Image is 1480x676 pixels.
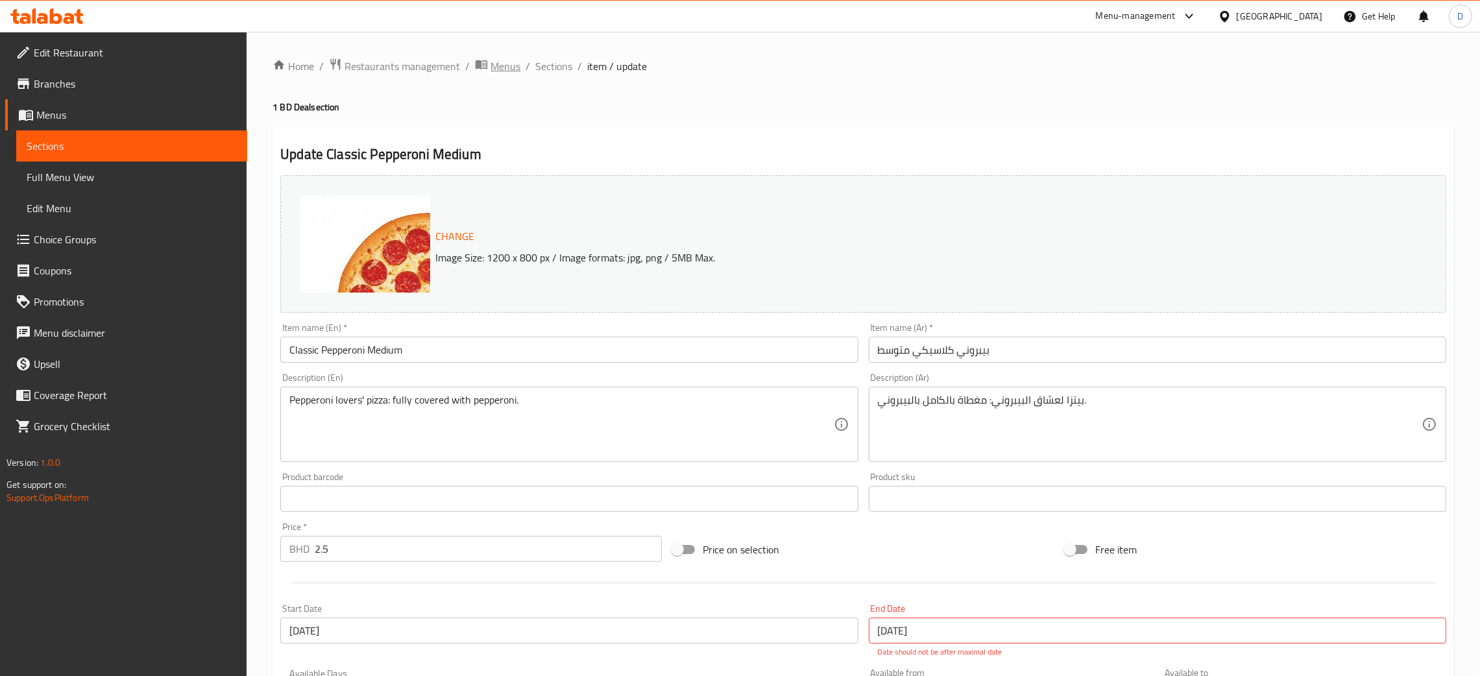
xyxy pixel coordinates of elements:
[289,394,833,455] textarea: Pepperoni lovers' pizza: fully covered with pepperoni.
[40,454,60,471] span: 1.0.0
[577,58,582,74] li: /
[34,418,237,434] span: Grocery Checklist
[273,58,314,74] a: Home
[345,58,460,74] span: Restaurants management
[34,325,237,341] span: Menu disclaimer
[465,58,470,74] li: /
[27,200,237,216] span: Edit Menu
[27,138,237,154] span: Sections
[5,255,247,286] a: Coupons
[6,454,38,471] span: Version:
[34,76,237,91] span: Branches
[16,162,247,193] a: Full Menu View
[5,68,247,99] a: Branches
[5,224,247,255] a: Choice Groups
[5,380,247,411] a: Coverage Report
[869,337,1446,363] input: Enter name Ar
[34,263,237,278] span: Coupons
[430,250,1274,265] p: Image Size: 1200 x 800 px / Image formats: jpg, png / 5MB Max.
[5,317,247,348] a: Menu disclaimer
[16,193,247,224] a: Edit Menu
[491,58,520,74] span: Menus
[6,489,89,506] a: Support.OpsPlatform
[273,58,1454,75] nav: breadcrumb
[5,37,247,68] a: Edit Restaurant
[5,411,247,442] a: Grocery Checklist
[703,542,779,557] span: Price on selection
[300,195,560,455] img: 91ab2f2908c7497a60b0e351ef99d302.jpg
[34,356,237,372] span: Upsell
[1095,542,1137,557] span: Free item
[878,646,1437,658] p: Date should not be after maximal date
[315,536,662,562] input: Please enter price
[280,337,858,363] input: Enter name En
[587,58,647,74] span: item / update
[6,476,66,493] span: Get support on:
[273,101,1454,114] h4: 1 BD Deal section
[5,348,247,380] a: Upsell
[1096,8,1176,24] div: Menu-management
[16,130,247,162] a: Sections
[5,286,247,317] a: Promotions
[34,294,237,309] span: Promotions
[1237,9,1322,23] div: [GEOGRAPHIC_DATA]
[319,58,324,74] li: /
[1457,9,1463,23] span: D
[27,169,237,185] span: Full Menu View
[280,486,858,512] input: Please enter product barcode
[36,107,237,123] span: Menus
[526,58,530,74] li: /
[280,145,1446,164] h2: Update Classic Pepperoni Medium
[289,541,309,557] p: BHD
[430,223,479,250] button: Change
[34,232,237,247] span: Choice Groups
[34,45,237,60] span: Edit Restaurant
[475,58,520,75] a: Menus
[34,387,237,403] span: Coverage Report
[329,58,460,75] a: Restaurants management
[535,58,572,74] a: Sections
[878,394,1422,455] textarea: بيتزا لعشاق البيبروني: مغطاة بالكامل بالبيبروني.
[5,99,247,130] a: Menus
[435,227,474,246] span: Change
[869,486,1446,512] input: Please enter product sku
